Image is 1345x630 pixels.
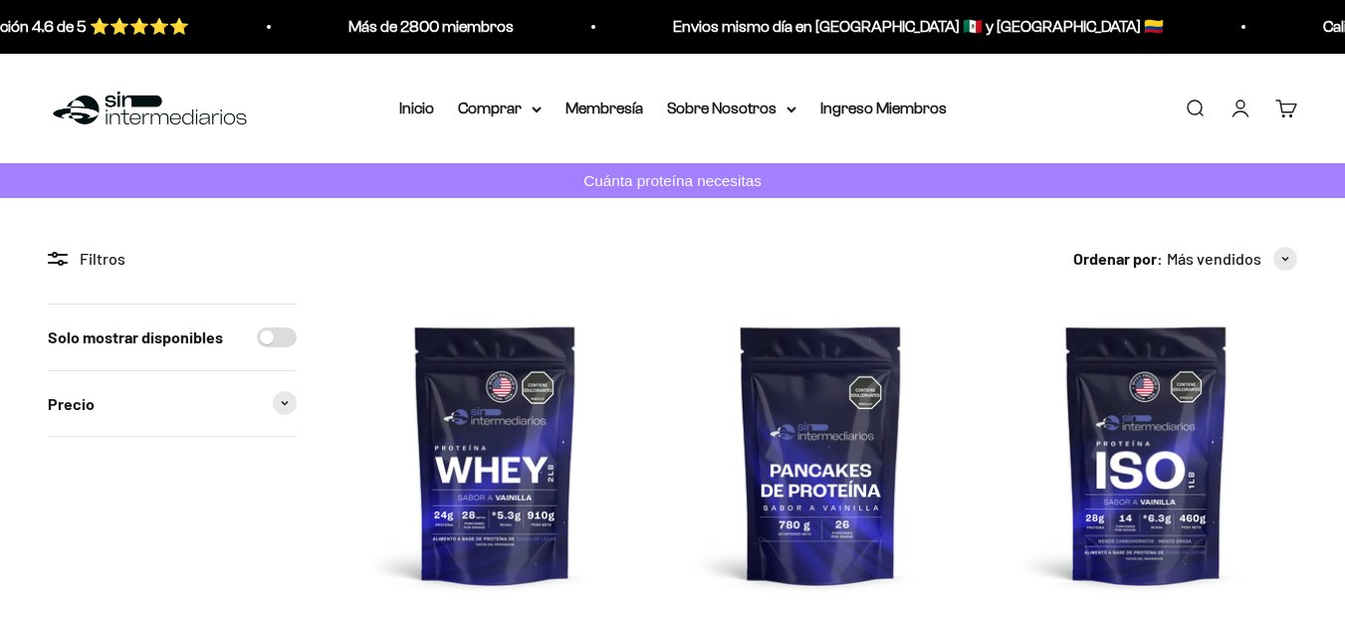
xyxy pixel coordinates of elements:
[578,168,767,193] p: Cuánta proteína necesitas
[820,100,947,116] a: Ingreso Miembros
[1167,246,1261,272] span: Más vendidos
[667,96,796,121] summary: Sobre Nosotros
[48,371,297,437] summary: Precio
[399,100,434,116] a: Inicio
[48,246,297,272] div: Filtros
[1073,246,1163,272] span: Ordenar por:
[668,14,1159,40] p: Envios mismo día en [GEOGRAPHIC_DATA] 🇲🇽 y [GEOGRAPHIC_DATA] 🇨🇴
[343,14,509,40] p: Más de 2800 miembros
[565,100,643,116] a: Membresía
[458,96,542,121] summary: Comprar
[48,391,95,417] span: Precio
[48,324,223,350] label: Solo mostrar disponibles
[1167,246,1297,272] button: Más vendidos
